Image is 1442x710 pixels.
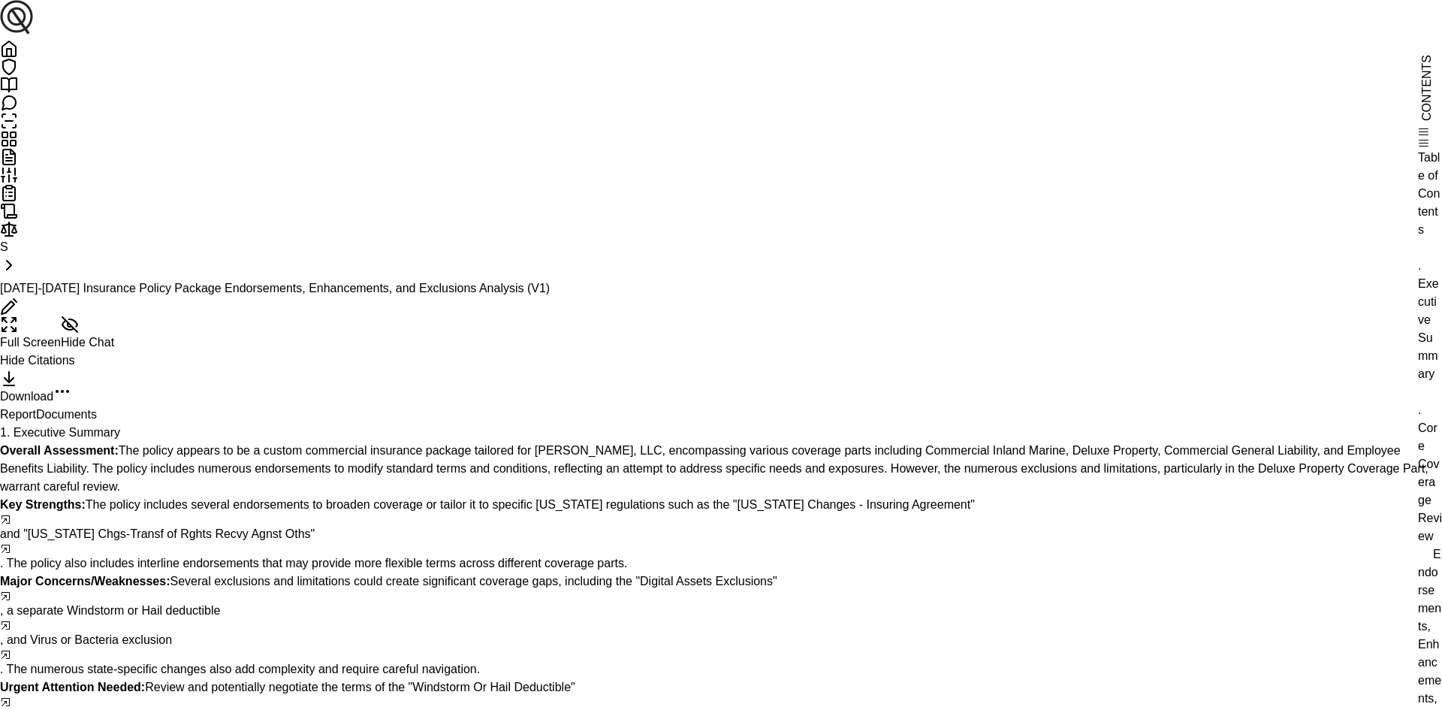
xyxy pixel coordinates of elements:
[61,316,114,352] button: Hide Chat
[61,336,114,349] span: Hide Chat
[36,406,97,424] button: Documents
[170,575,777,588] span: Several exclusions and limitations could create significant coverage gaps, including the "Digital...
[86,498,975,511] span: The policy includes several endorsements to broaden coverage or tailor it to specific [US_STATE] ...
[1418,151,1440,236] span: Table of Contents
[1418,55,1436,121] span: CONTENTS
[145,681,575,693] span: Review and potentially negotiate the terms of the "Windstorm Or Hail Deductible"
